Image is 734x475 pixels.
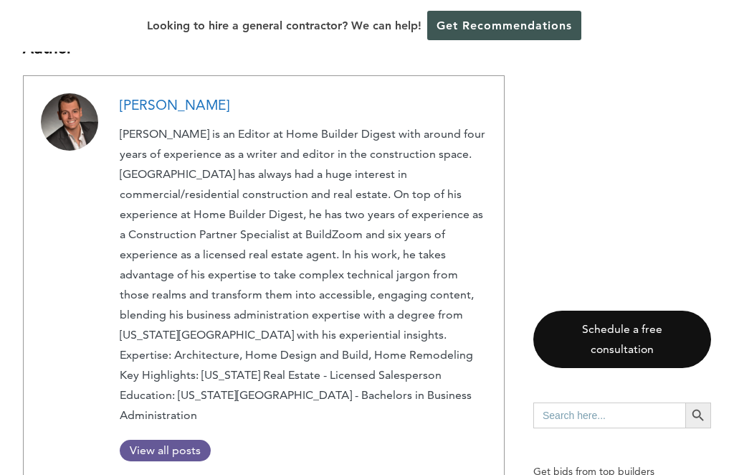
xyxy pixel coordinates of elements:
[120,124,487,425] p: [PERSON_NAME] is an Editor at Home Builder Digest with around four years of experience as a write...
[120,440,211,461] a: View all posts
[427,11,581,40] a: Get Recommendations
[120,97,229,113] a: [PERSON_NAME]
[120,443,211,457] span: View all posts
[533,403,685,428] input: Search here...
[533,311,711,368] a: Schedule a free consultation
[690,408,706,423] svg: Search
